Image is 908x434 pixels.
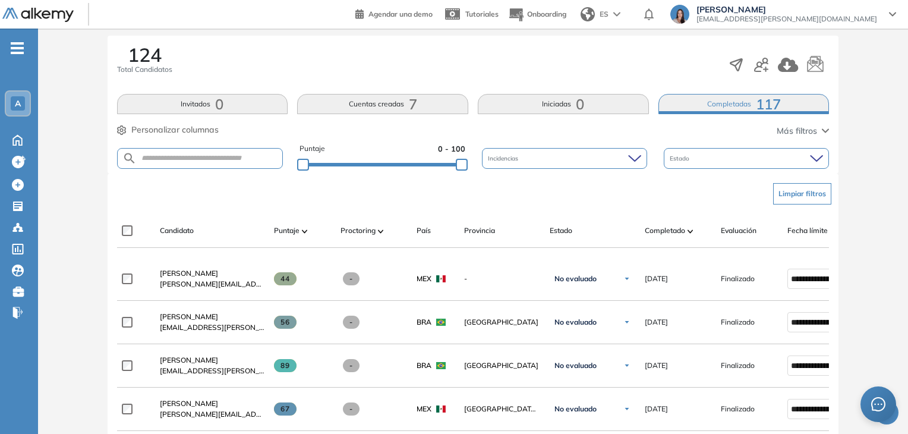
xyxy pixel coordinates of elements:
[623,362,630,369] img: Ícono de flecha
[436,319,446,326] img: BRA
[623,275,630,282] img: Ícono de flecha
[417,273,431,284] span: MEX
[274,402,297,416] span: 67
[417,317,431,328] span: BRA
[550,225,572,236] span: Estado
[117,94,288,114] button: Invitados0
[274,225,299,236] span: Puntaje
[2,8,74,23] img: Logo
[274,272,297,285] span: 44
[464,317,540,328] span: [GEOGRAPHIC_DATA]
[508,2,566,27] button: Onboarding
[554,361,597,370] span: No evaluado
[623,405,630,413] img: Ícono de flecha
[488,154,521,163] span: Incidencias
[664,148,829,169] div: Estado
[787,225,828,236] span: Fecha límite
[160,268,264,279] a: [PERSON_NAME]
[581,7,595,21] img: world
[15,99,21,108] span: A
[670,154,692,163] span: Estado
[721,404,755,414] span: Finalizado
[527,10,566,18] span: Onboarding
[645,360,668,371] span: [DATE]
[160,399,218,408] span: [PERSON_NAME]
[464,273,540,284] span: -
[274,316,297,329] span: 56
[645,273,668,284] span: [DATE]
[160,322,264,333] span: [EMAIL_ADDRESS][PERSON_NAME][DOMAIN_NAME]
[160,398,264,409] a: [PERSON_NAME]
[160,279,264,290] span: [PERSON_NAME][EMAIL_ADDRESS][PERSON_NAME][DOMAIN_NAME]
[721,360,755,371] span: Finalizado
[160,312,218,321] span: [PERSON_NAME]
[645,317,668,328] span: [DATE]
[721,225,756,236] span: Evaluación
[436,275,446,282] img: MEX
[368,10,433,18] span: Agendar una demo
[122,151,137,166] img: SEARCH_ALT
[343,359,360,372] span: -
[160,225,194,236] span: Candidato
[554,274,597,284] span: No evaluado
[645,225,685,236] span: Completado
[343,402,360,416] span: -
[478,94,649,114] button: Iniciadas0
[436,362,446,369] img: BRA
[773,183,831,205] button: Limpiar filtros
[417,225,431,236] span: País
[117,124,219,136] button: Personalizar columnas
[554,404,597,414] span: No evaluado
[131,124,219,136] span: Personalizar columnas
[482,148,647,169] div: Incidencias
[297,94,468,114] button: Cuentas creadas7
[696,5,877,14] span: [PERSON_NAME]
[343,272,360,285] span: -
[554,317,597,327] span: No evaluado
[464,404,540,414] span: [GEOGRAPHIC_DATA] ([GEOGRAPHIC_DATA])
[302,229,308,233] img: [missing "en.ARROW_ALT" translation]
[721,273,755,284] span: Finalizado
[378,229,384,233] img: [missing "en.ARROW_ALT" translation]
[417,404,431,414] span: MEX
[355,6,433,20] a: Agendar una demo
[417,360,431,371] span: BRA
[274,359,297,372] span: 89
[160,409,264,420] span: [PERSON_NAME][EMAIL_ADDRESS][PERSON_NAME][DOMAIN_NAME]
[777,125,817,137] span: Más filtros
[160,366,264,376] span: [EMAIL_ADDRESS][PERSON_NAME][DOMAIN_NAME]
[160,355,264,366] a: [PERSON_NAME]
[645,404,668,414] span: [DATE]
[160,356,218,364] span: [PERSON_NAME]
[117,64,172,75] span: Total Candidatos
[340,225,376,236] span: Proctoring
[600,9,609,20] span: ES
[160,312,264,322] a: [PERSON_NAME]
[128,45,162,64] span: 124
[465,10,499,18] span: Tutoriales
[464,225,495,236] span: Provincia
[696,14,877,24] span: [EMAIL_ADDRESS][PERSON_NAME][DOMAIN_NAME]
[623,319,630,326] img: Ícono de flecha
[613,12,620,17] img: arrow
[299,143,325,155] span: Puntaje
[777,125,829,137] button: Más filtros
[160,269,218,278] span: [PERSON_NAME]
[688,229,693,233] img: [missing "en.ARROW_ALT" translation]
[721,317,755,328] span: Finalizado
[11,47,24,49] i: -
[436,405,446,413] img: MEX
[343,316,360,329] span: -
[464,360,540,371] span: [GEOGRAPHIC_DATA]
[871,397,885,411] span: message
[658,94,830,114] button: Completadas117
[438,143,465,155] span: 0 - 100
